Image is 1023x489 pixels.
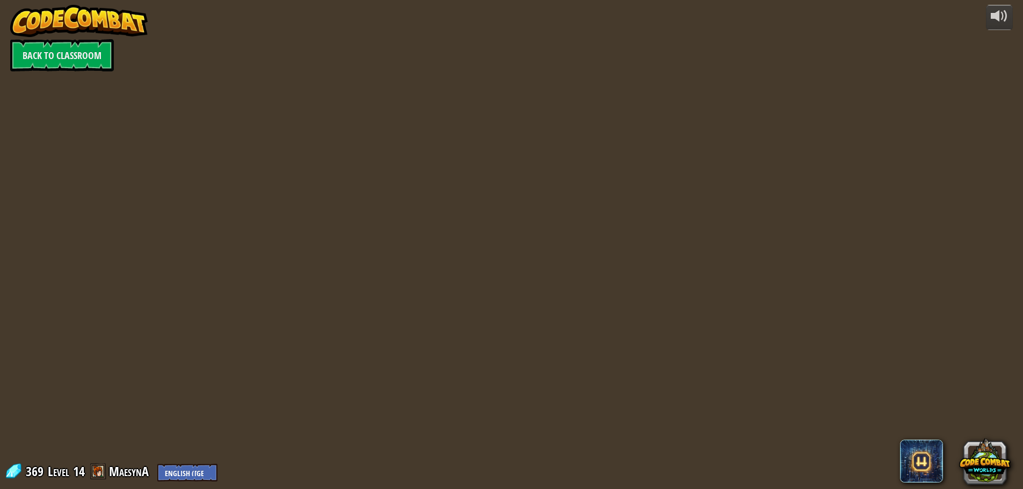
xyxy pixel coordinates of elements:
button: Adjust volume [986,5,1013,30]
span: CodeCombat AI HackStack [900,440,943,483]
a: MaesynA [109,463,152,480]
span: Level [48,463,69,480]
button: CodeCombat Worlds on Roblox [959,435,1011,486]
a: Back to Classroom [10,39,114,71]
span: 14 [73,463,85,480]
span: 369 [26,463,47,480]
img: CodeCombat - Learn how to code by playing a game [10,5,148,37]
